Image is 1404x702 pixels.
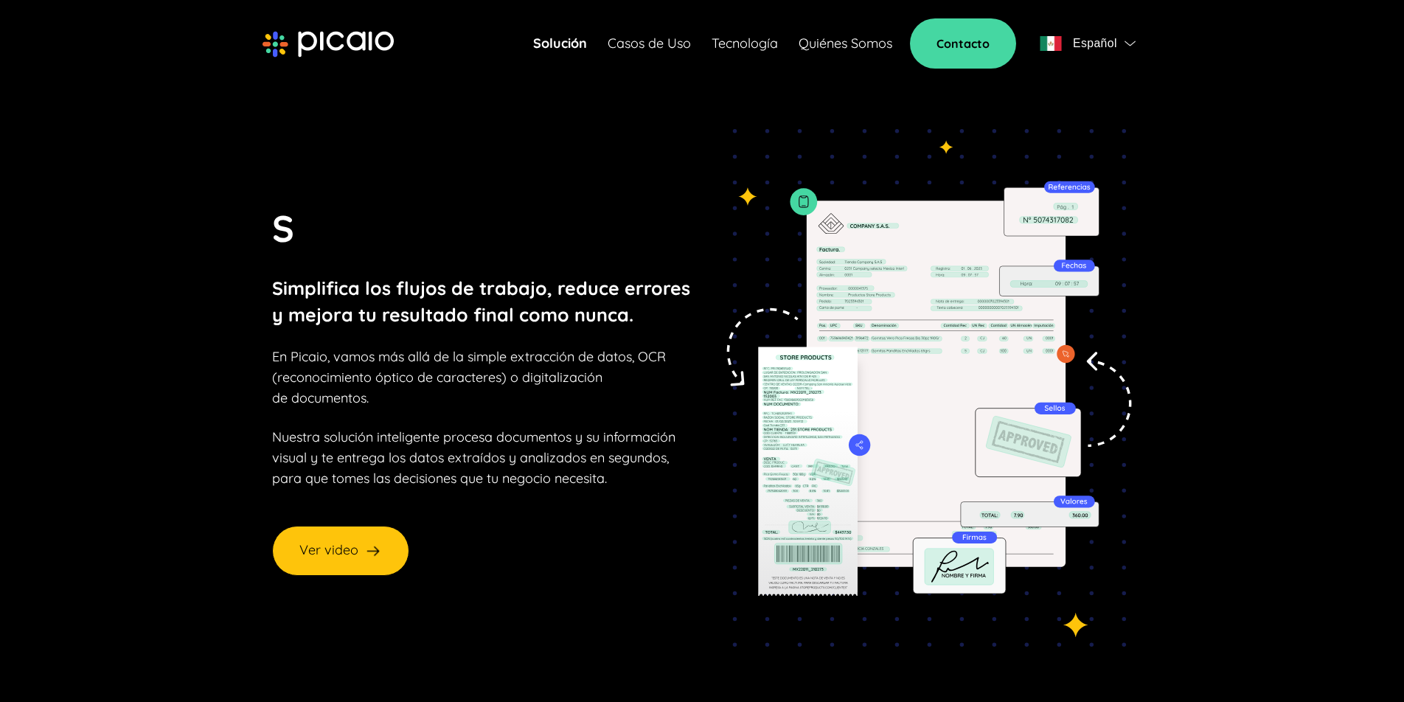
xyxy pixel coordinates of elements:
[272,275,690,328] p: Simplifica los flujos de trabajo, reduce errores y mejora tu resultado final como nunca.
[1034,29,1141,58] button: flagEspañolflag
[799,33,892,54] a: Quiénes Somos
[272,205,294,251] span: S
[1040,36,1062,51] img: flag
[272,526,409,576] button: Ver video
[364,542,382,560] img: arrow-right
[263,31,394,58] img: picaio-logo
[533,33,587,54] a: Solución
[272,348,666,406] span: En Picaio, vamos más allá de la simple extracción de datos, OCR (reconocimiento óptico de caracte...
[608,33,691,54] a: Casos de Uso
[1073,33,1117,54] span: Español
[711,129,1132,647] img: tedioso-img
[1125,41,1136,46] img: flag
[712,33,778,54] a: Tecnología
[910,18,1016,69] a: Contacto
[272,427,675,489] p: Nuestra solución inteligente procesa documentos y su información visual y te entrega los datos ex...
